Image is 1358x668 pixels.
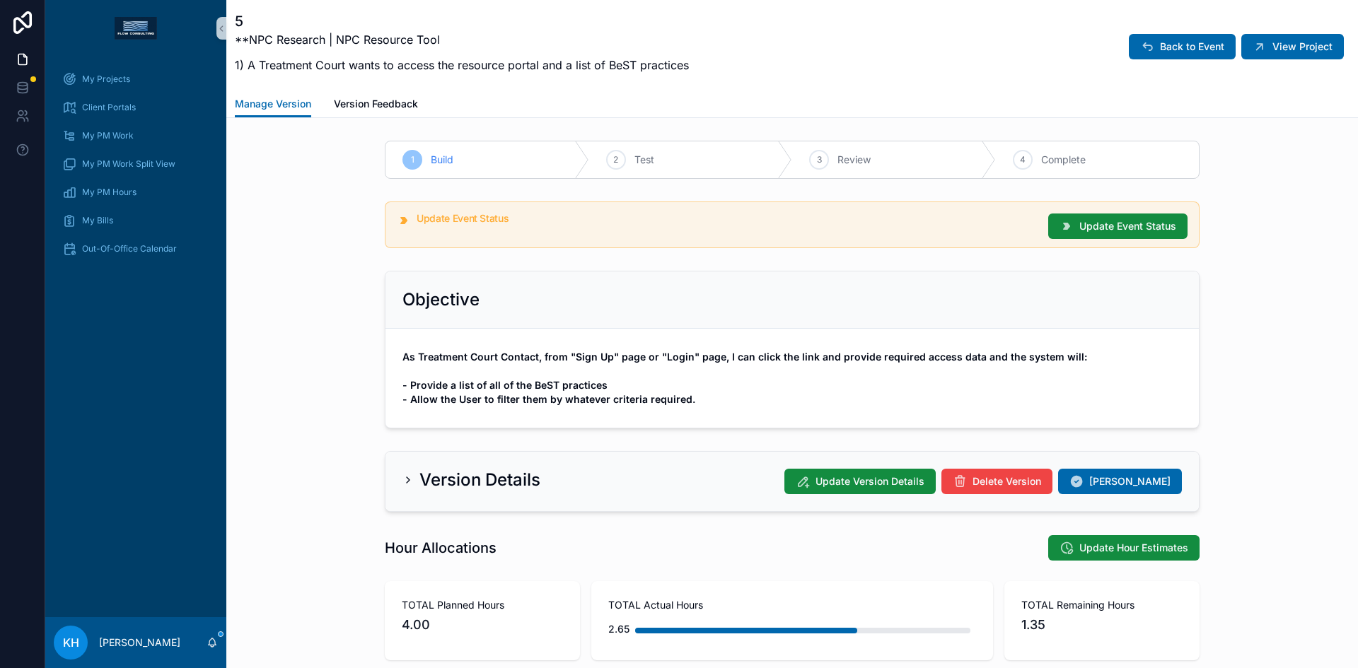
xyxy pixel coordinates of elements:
span: Client Portals [82,102,136,113]
p: **NPC Research | NPC Resource Tool [235,31,689,48]
div: 2.65 [608,615,629,643]
a: My PM Hours [54,180,218,205]
span: [PERSON_NAME] [1089,474,1171,488]
p: [PERSON_NAME] [99,635,180,650]
span: Build [431,153,453,167]
a: My PM Work Split View [54,151,218,177]
strong: As Treatment Court Contact, from "Sign Up" page or "Login" page, I can click the link and provide... [402,351,1087,405]
span: Version Feedback [334,97,418,111]
span: Update Event Status [1079,219,1176,233]
span: View Project [1272,40,1333,54]
span: 4 [1020,154,1026,165]
a: Manage Version [235,91,311,118]
a: Version Feedback [334,91,418,119]
span: My PM Work Split View [82,158,175,170]
span: Update Hour Estimates [1079,541,1188,555]
span: 3 [817,154,822,165]
div: scrollable content [45,57,226,280]
a: Out-Of-Office Calendar [54,236,218,262]
p: 1) A Treatment Court wants to access the resource portal and a list of BeST practices [235,57,689,74]
span: TOTAL Remaining Hours [1021,598,1183,612]
a: My Projects [54,66,218,92]
span: TOTAL Planned Hours [402,598,563,612]
span: Review [837,153,871,167]
span: TOTAL Actual Hours [608,598,976,612]
span: Test [634,153,654,167]
button: Update Event Status [1048,213,1188,239]
h2: Version Details [419,469,540,491]
span: Update Version Details [816,474,924,488]
span: Out-Of-Office Calendar [82,243,177,254]
button: Back to Event [1129,34,1236,59]
span: My Projects [82,74,130,85]
span: My PM Work [82,130,134,141]
h5: Update Event Status [417,213,1037,223]
button: Delete Version [941,469,1052,494]
span: KH [63,634,79,651]
a: Client Portals [54,95,218,120]
span: 1.35 [1021,615,1183,635]
button: Update Version Details [784,469,936,494]
img: App logo [115,17,157,40]
span: Back to Event [1160,40,1224,54]
span: 2 [613,154,618,165]
span: My Bills [82,215,113,226]
a: My Bills [54,208,218,233]
h2: Objective [402,288,480,311]
span: 1 [411,154,414,165]
button: [PERSON_NAME] [1058,469,1182,494]
h1: 5 [235,11,689,31]
button: View Project [1241,34,1344,59]
a: My PM Work [54,123,218,148]
span: 4.00 [402,615,563,635]
h1: Hour Allocations [385,538,497,558]
button: Update Hour Estimates [1048,535,1200,561]
span: Manage Version [235,97,311,111]
span: My PM Hours [82,187,137,198]
span: Complete [1041,153,1086,167]
span: Delete Version [973,474,1041,488]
